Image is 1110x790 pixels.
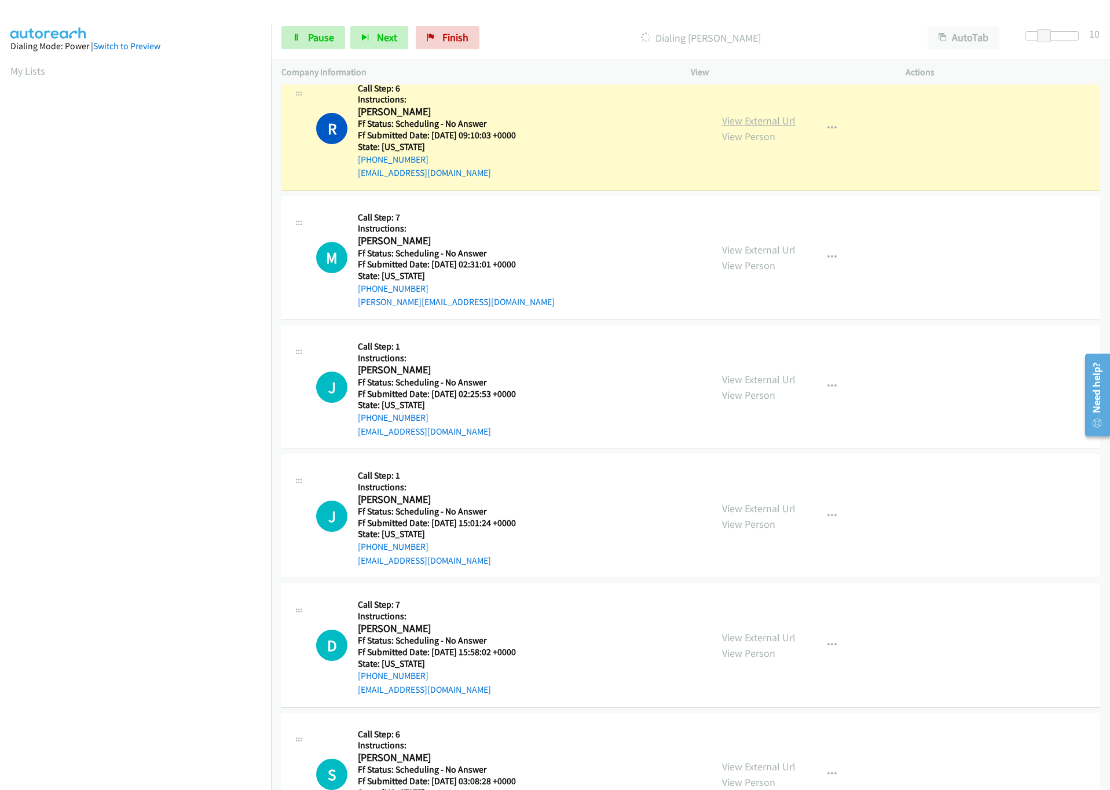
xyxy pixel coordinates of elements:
[358,740,516,751] h5: Instructions:
[722,114,796,127] a: View External Url
[722,388,775,402] a: View Person
[722,631,796,644] a: View External Url
[928,26,999,49] button: AutoTab
[358,729,516,740] h5: Call Step: 6
[358,611,516,622] h5: Instructions:
[316,501,347,532] h1: J
[358,599,516,611] h5: Call Step: 7
[358,270,555,282] h5: State: [US_STATE]
[358,296,555,307] a: [PERSON_NAME][EMAIL_ADDRESS][DOMAIN_NAME]
[906,65,1100,79] p: Actions
[358,399,516,411] h5: State: [US_STATE]
[10,64,45,78] a: My Lists
[691,65,885,79] p: View
[358,751,516,765] h2: [PERSON_NAME]
[722,517,775,531] a: View Person
[416,26,479,49] a: Finish
[722,760,796,773] a: View External Url
[316,630,347,661] div: The call is yet to be attempted
[316,372,347,403] h1: J
[316,759,347,790] div: The call is yet to be attempted
[10,89,271,639] iframe: Dialpad
[1089,26,1100,42] div: 10
[722,373,796,386] a: View External Url
[377,31,397,44] span: Next
[358,622,516,635] h2: [PERSON_NAME]
[722,259,775,272] a: View Person
[358,470,516,482] h5: Call Step: 1
[358,541,428,552] a: [PHONE_NUMBER]
[358,223,555,234] h5: Instructions:
[358,83,516,94] h5: Call Step: 6
[358,658,516,670] h5: State: [US_STATE]
[281,26,345,49] a: Pause
[358,412,428,423] a: [PHONE_NUMBER]
[358,684,491,695] a: [EMAIL_ADDRESS][DOMAIN_NAME]
[358,154,428,165] a: [PHONE_NUMBER]
[316,242,347,273] div: The call is yet to be attempted
[358,670,428,681] a: [PHONE_NUMBER]
[358,341,516,352] h5: Call Step: 1
[358,130,516,141] h5: Ff Submitted Date: [DATE] 09:10:03 +0000
[495,30,907,46] p: Dialing [PERSON_NAME]
[722,130,775,143] a: View Person
[358,506,516,517] h5: Ff Status: Scheduling - No Answer
[358,141,516,153] h5: State: [US_STATE]
[350,26,408,49] button: Next
[358,776,516,787] h5: Ff Submitted Date: [DATE] 03:08:28 +0000
[1077,349,1110,441] iframe: Resource Center
[358,528,516,540] h5: State: [US_STATE]
[358,259,555,270] h5: Ff Submitted Date: [DATE] 02:31:01 +0000
[358,377,516,388] h5: Ff Status: Scheduling - No Answer
[358,363,516,377] h2: [PERSON_NAME]
[358,118,516,130] h5: Ff Status: Scheduling - No Answer
[316,113,347,144] h1: R
[10,39,261,53] div: Dialing Mode: Power |
[358,555,491,566] a: [EMAIL_ADDRESS][DOMAIN_NAME]
[358,105,516,119] h2: [PERSON_NAME]
[722,243,796,256] a: View External Url
[358,426,491,437] a: [EMAIL_ADDRESS][DOMAIN_NAME]
[316,630,347,661] h1: D
[358,212,555,223] h5: Call Step: 7
[722,502,796,515] a: View External Url
[358,167,491,178] a: [EMAIL_ADDRESS][DOMAIN_NAME]
[358,646,516,658] h5: Ff Submitted Date: [DATE] 15:58:02 +0000
[316,372,347,403] div: The call is yet to be attempted
[358,764,516,776] h5: Ff Status: Scheduling - No Answer
[358,517,516,529] h5: Ff Submitted Date: [DATE] 15:01:24 +0000
[93,41,160,52] a: Switch to Preview
[358,352,516,364] h5: Instructions:
[358,482,516,493] h5: Instructions:
[308,31,334,44] span: Pause
[358,234,555,248] h2: [PERSON_NAME]
[316,759,347,790] h1: S
[358,283,428,294] a: [PHONE_NUMBER]
[358,388,516,400] h5: Ff Submitted Date: [DATE] 02:25:53 +0000
[358,94,516,105] h5: Instructions:
[722,646,775,660] a: View Person
[358,248,555,259] h5: Ff Status: Scheduling - No Answer
[281,65,670,79] p: Company Information
[358,493,516,506] h2: [PERSON_NAME]
[722,776,775,789] a: View Person
[358,635,516,646] h5: Ff Status: Scheduling - No Answer
[316,242,347,273] h1: M
[442,31,468,44] span: Finish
